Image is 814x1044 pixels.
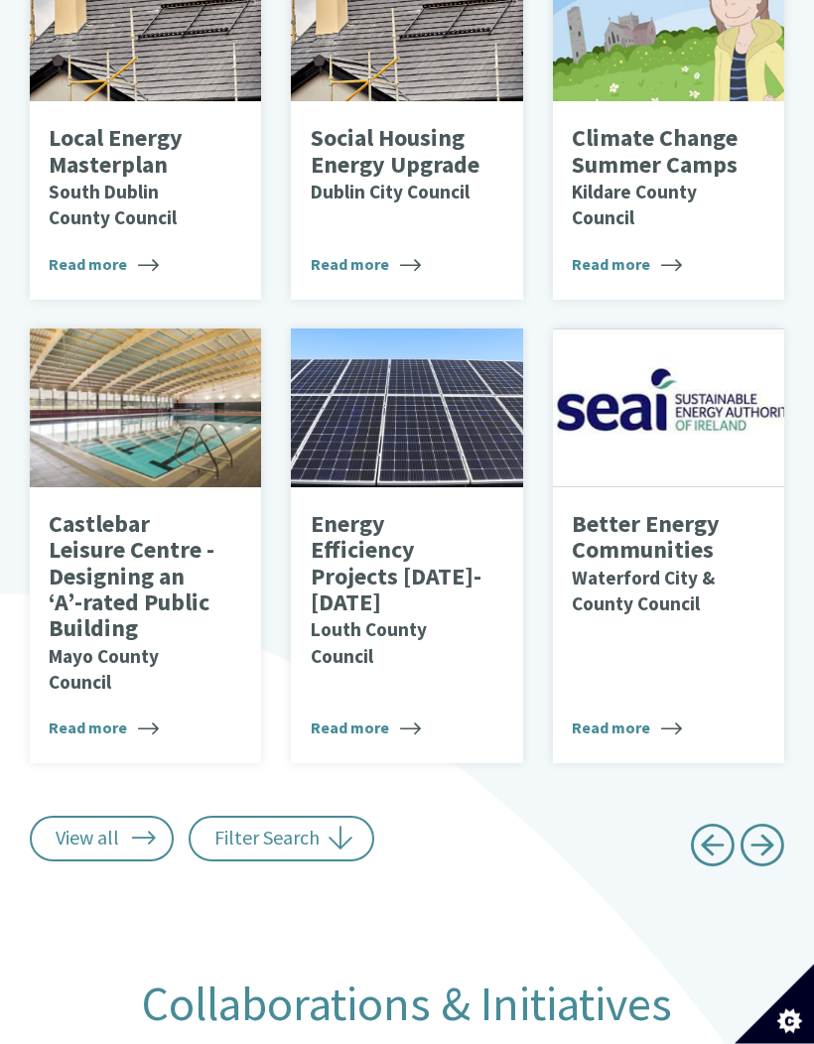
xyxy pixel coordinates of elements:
[572,567,715,616] small: Waterford City & County Council
[49,126,222,231] p: Local Energy Masterplan
[690,817,735,883] a: Previous page
[740,817,784,883] a: Next page
[49,645,159,695] small: Mayo County Council
[30,329,261,764] a: Castlebar Leisure Centre - Designing an ‘A’-rated Public BuildingMayo County Council Read more
[311,618,427,668] small: Louth County Council
[311,181,470,204] small: Dublin City Council
[49,253,159,277] span: Read more
[311,512,484,669] p: Energy Efficiency Projects [DATE]-[DATE]
[572,181,697,230] small: Kildare County Council
[49,717,159,740] span: Read more
[311,126,484,204] p: Social Housing Energy Upgrade
[572,717,682,740] span: Read more
[15,979,799,1031] h2: Collaborations & Initiatives
[30,817,174,862] a: View all
[311,253,421,277] span: Read more
[49,181,177,230] small: South Dublin County Council
[291,329,522,764] a: Energy Efficiency Projects [DATE]-[DATE]Louth County Council Read more
[572,253,682,277] span: Read more
[553,329,784,764] a: Better Energy CommunitiesWaterford City & County Council Read more
[49,512,222,696] p: Castlebar Leisure Centre - Designing an ‘A’-rated Public Building
[572,512,746,617] p: Better Energy Communities
[311,717,421,740] span: Read more
[735,965,814,1044] button: Set cookie preferences
[572,126,746,231] p: Climate Change Summer Camps
[189,817,374,862] button: Filter Search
